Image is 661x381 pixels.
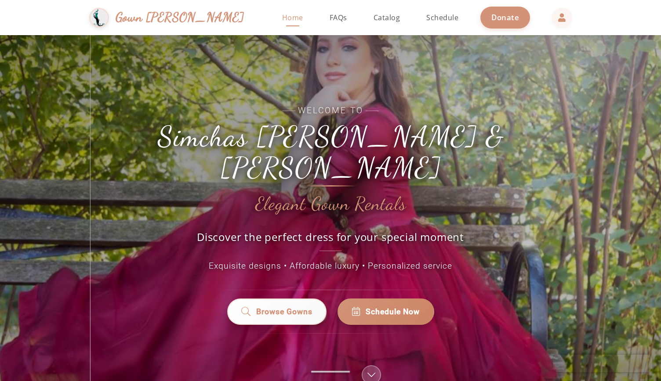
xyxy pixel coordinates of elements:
[282,13,303,22] span: Home
[116,8,244,27] span: Gown [PERSON_NAME]
[374,13,400,22] span: Catalog
[330,13,347,22] span: FAQs
[426,13,458,22] span: Schedule
[491,12,519,22] span: Donate
[255,194,406,214] h2: Elegant Gown Rentals
[89,8,109,28] img: Gown Gmach Logo
[188,230,473,251] p: Discover the perfect dress for your special moment
[366,306,420,317] span: Schedule Now
[89,6,253,30] a: Gown [PERSON_NAME]
[133,104,528,117] span: Welcome to
[133,121,528,183] h1: Simchas [PERSON_NAME] & [PERSON_NAME]
[553,355,652,372] iframe: Chatra live chat
[480,7,530,28] a: Donate
[256,306,312,317] span: Browse Gowns
[133,260,528,273] p: Exquisite designs • Affordable luxury • Personalized service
